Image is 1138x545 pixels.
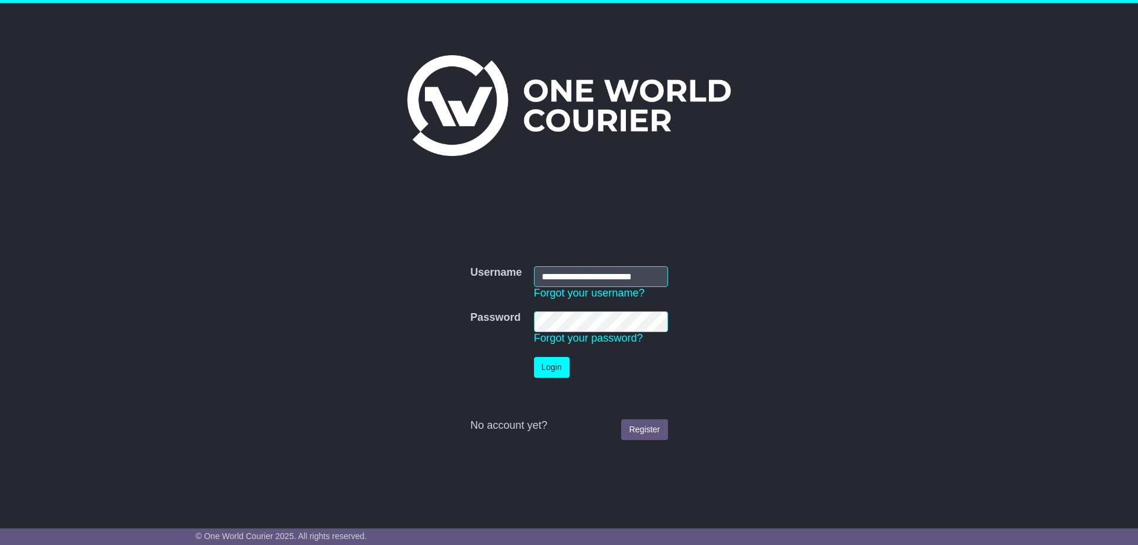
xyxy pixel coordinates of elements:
a: Forgot your username? [534,287,645,299]
img: One World [407,55,731,156]
a: Forgot your password? [534,332,643,344]
label: Username [470,266,522,279]
button: Login [534,357,570,378]
div: No account yet? [470,419,667,432]
label: Password [470,311,520,324]
span: © One World Courier 2025. All rights reserved. [196,531,367,541]
a: Register [621,419,667,440]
